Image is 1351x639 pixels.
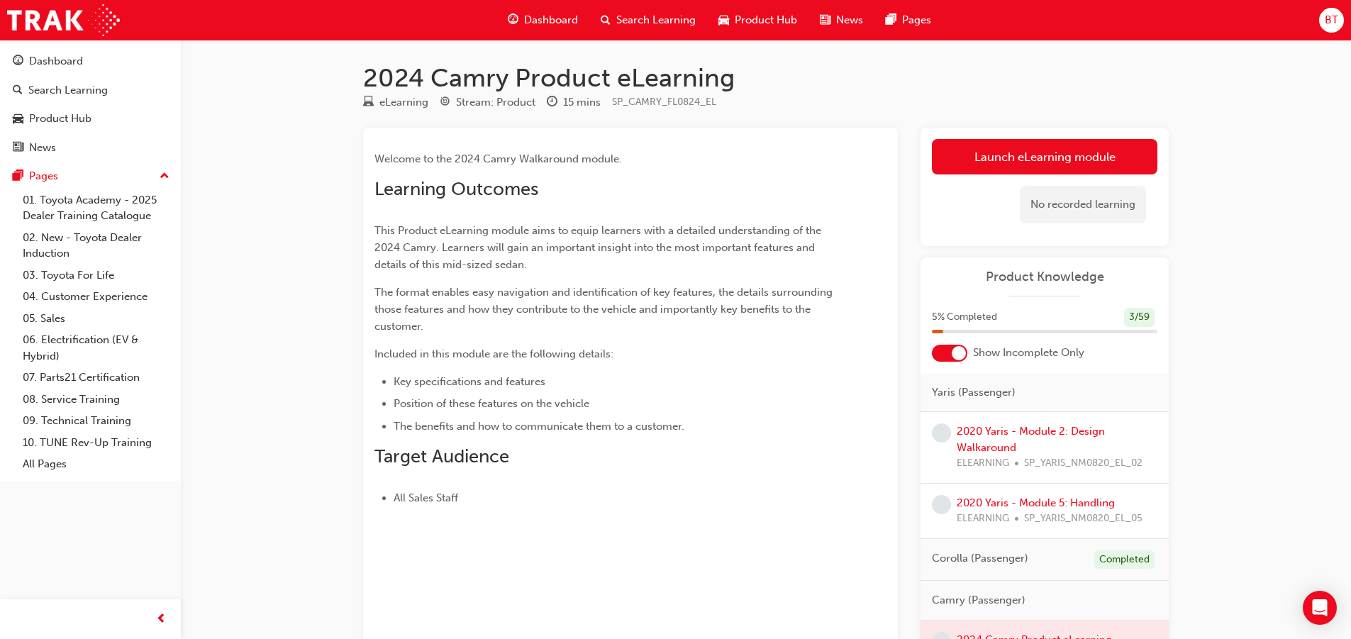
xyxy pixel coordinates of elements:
span: Corolla (Passenger) [932,550,1028,567]
span: pages-icon [13,170,23,183]
a: Dashboard [6,48,175,74]
div: 15 mins [563,94,601,111]
span: Show Incomplete Only [973,345,1084,361]
div: No recorded learning [1020,186,1146,223]
a: 08. Service Training [17,389,175,411]
span: ELEARNING [957,455,1009,472]
span: SP_YARIS_NM0820_EL_05 [1024,511,1142,527]
span: car-icon [718,11,729,29]
div: News [29,140,56,156]
h1: 2024 Camry Product eLearning [363,62,1169,94]
div: Type [363,94,428,111]
span: learningResourceType_ELEARNING-icon [363,96,374,109]
span: Pages [902,12,931,28]
button: Pages [6,163,175,189]
span: Included in this module are the following details: [374,348,613,360]
a: 04. Customer Experience [17,286,175,308]
span: news-icon [13,142,23,155]
a: search-iconSearch Learning [589,6,707,35]
div: eLearning [379,94,428,111]
div: Dashboard [29,53,83,70]
span: Learning resource code [612,96,716,108]
a: car-iconProduct Hub [707,6,808,35]
div: Search Learning [28,82,108,99]
a: All Pages [17,453,175,475]
span: Key specifications and features [394,375,545,388]
span: up-icon [160,167,169,186]
span: SP_YARIS_NM0820_EL_02 [1024,455,1142,472]
span: search-icon [13,84,23,97]
div: Completed [1094,550,1155,569]
div: Duration [547,94,601,111]
a: Product Knowledge [932,269,1157,285]
span: 5 % Completed [932,309,997,326]
span: This Product eLearning module aims to equip learners with a detailed understanding of the 2024 Ca... [374,224,824,271]
a: 10. TUNE Rev-Up Training [17,432,175,454]
a: pages-iconPages [874,6,943,35]
span: ELEARNING [957,511,1009,527]
span: Camry (Passenger) [932,592,1025,609]
a: 07. Parts21 Certification [17,367,175,389]
a: 2020 Yaris - Module 2: Design Walkaround [957,425,1105,454]
img: Trak [7,4,120,36]
span: Search Learning [616,12,696,28]
span: prev-icon [156,611,167,628]
a: Search Learning [6,77,175,104]
span: Yaris (Passenger) [932,384,1016,401]
a: Launch eLearning module [932,139,1157,174]
span: News [836,12,863,28]
span: BT [1325,12,1338,28]
span: The format enables easy navigation and identification of key features, the details surrounding th... [374,286,835,333]
span: All Sales Staff [394,491,458,504]
span: pages-icon [886,11,896,29]
a: guage-iconDashboard [496,6,589,35]
span: car-icon [13,113,23,126]
span: Learning Outcomes [374,178,538,200]
button: DashboardSearch LearningProduct HubNews [6,45,175,163]
div: Stream: Product [456,94,535,111]
a: news-iconNews [808,6,874,35]
span: The benefits and how to communicate them to a customer. [394,420,684,433]
span: Welcome to the 2024 Camry Walkaround module. [374,152,622,165]
span: Target Audience [374,445,509,467]
a: 05. Sales [17,308,175,330]
div: Open Intercom Messenger [1303,591,1337,625]
span: target-icon [440,96,450,109]
span: guage-icon [508,11,518,29]
span: Product Hub [735,12,797,28]
div: Pages [29,168,58,184]
div: 3 / 59 [1124,308,1155,327]
a: 02. New - Toyota Dealer Induction [17,227,175,265]
a: Product Hub [6,106,175,132]
a: 01. Toyota Academy - 2025 Dealer Training Catalogue [17,189,175,227]
span: Position of these features on the vehicle [394,397,589,410]
span: learningRecordVerb_NONE-icon [932,423,951,443]
a: 2020 Yaris - Module 5: Handling [957,496,1115,509]
span: learningRecordVerb_NONE-icon [932,495,951,514]
a: 03. Toyota For Life [17,265,175,287]
span: guage-icon [13,55,23,68]
a: 06. Electrification (EV & Hybrid) [17,329,175,367]
span: clock-icon [547,96,557,109]
span: search-icon [601,11,611,29]
button: BT [1319,8,1344,33]
a: 09. Technical Training [17,410,175,432]
a: News [6,135,175,161]
span: Dashboard [524,12,578,28]
div: Product Hub [29,111,91,127]
span: news-icon [820,11,830,29]
div: Stream [440,94,535,111]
